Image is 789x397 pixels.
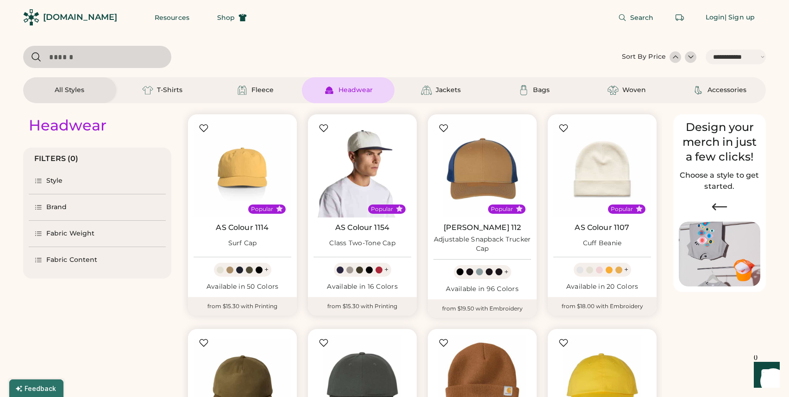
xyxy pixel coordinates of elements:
img: Fleece Icon [237,85,248,96]
button: Resources [144,8,200,27]
div: + [624,265,628,275]
div: Fabric Weight [46,229,94,238]
div: Available in 50 Colors [194,282,291,292]
img: Richardson 112 Adjustable Snapback Trucker Cap [433,120,531,217]
a: [PERSON_NAME] 112 [444,223,521,232]
div: Surf Cap [228,239,257,248]
button: Popular Style [276,205,283,212]
button: Retrieve an order [670,8,689,27]
div: from $15.30 with Printing [308,297,417,316]
div: Available in 20 Colors [553,282,651,292]
div: from $15.30 with Printing [188,297,297,316]
img: Accessories Icon [693,85,704,96]
div: Sort By Price [622,52,666,62]
img: Woven Icon [607,85,619,96]
div: All Styles [55,86,84,95]
div: Cuff Beanie [583,239,622,248]
div: | Sign up [725,13,755,22]
div: Style [46,176,63,186]
div: Adjustable Snapback Trucker Cap [433,235,531,254]
div: Brand [46,203,67,212]
img: Jackets Icon [421,85,432,96]
button: Popular Style [516,205,523,212]
div: T-Shirts [157,86,182,95]
button: Search [607,8,665,27]
a: AS Colour 1114 [216,223,269,232]
h2: Choose a style to get started. [679,170,760,192]
button: Popular Style [396,205,403,212]
div: [DOMAIN_NAME] [43,12,117,23]
div: + [384,265,388,275]
div: from $18.00 with Embroidery [548,297,657,316]
div: Bags [533,86,550,95]
img: Rendered Logo - Screens [23,9,39,25]
img: T-Shirts Icon [142,85,153,96]
img: AS Colour 1107 Cuff Beanie [553,120,651,217]
img: Bags Icon [518,85,529,96]
iframe: Front Chat [745,355,785,395]
div: Class Two-Tone Cap [329,239,395,248]
div: Jackets [436,86,461,95]
div: Woven [622,86,646,95]
div: Design your merch in just a few clicks! [679,120,760,164]
div: Popular [491,205,513,213]
div: Login [706,13,725,22]
div: from $19.50 with Embroidery [428,299,537,318]
img: AS Colour 1114 Surf Cap [194,120,291,217]
div: + [504,267,508,277]
div: Fleece [251,86,274,95]
div: Available in 96 Colors [433,285,531,294]
span: Shop [217,14,235,21]
button: Popular Style [636,205,643,212]
div: Popular [371,205,393,213]
div: Popular [611,205,633,213]
div: Available in 16 Colors [313,282,411,292]
div: Accessories [708,86,746,95]
div: Headwear [29,116,106,135]
button: Shop [206,8,258,27]
div: Popular [251,205,273,213]
div: Headwear [338,86,373,95]
a: AS Colour 1107 [575,223,629,232]
img: AS Colour 1154 Class Two-Tone Cap [313,120,411,217]
div: + [264,265,269,275]
img: Headwear Icon [324,85,335,96]
div: Fabric Content [46,255,97,265]
span: Search [630,14,654,21]
div: FILTERS (0) [34,153,79,164]
img: Image of Lisa Congdon Eye Print on T-Shirt and Hat [679,222,760,287]
a: AS Colour 1154 [335,223,389,232]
